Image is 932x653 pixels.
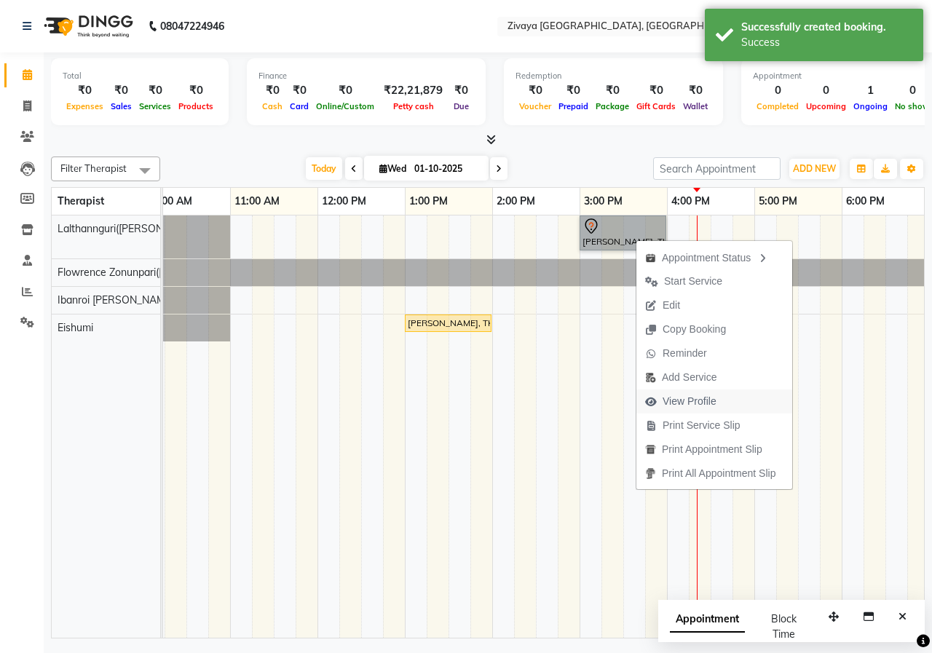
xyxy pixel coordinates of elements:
[580,191,626,212] a: 3:00 PM
[286,101,312,111] span: Card
[516,101,555,111] span: Voucher
[58,194,104,207] span: Therapist
[63,82,107,99] div: ₹0
[107,82,135,99] div: ₹0
[663,322,726,337] span: Copy Booking
[318,191,370,212] a: 12:00 PM
[406,191,451,212] a: 1:00 PM
[850,82,891,99] div: 1
[645,444,656,455] img: printapt.png
[493,191,539,212] a: 2:00 PM
[662,442,762,457] span: Print Appointment Slip
[802,101,850,111] span: Upcoming
[312,101,378,111] span: Online/Custom
[663,418,741,433] span: Print Service Slip
[107,101,135,111] span: Sales
[645,468,656,479] img: printall.png
[555,101,592,111] span: Prepaid
[58,266,243,279] span: Flowrence Zonunpari([PERSON_NAME])
[663,394,716,409] span: View Profile
[664,274,722,289] span: Start Service
[231,191,283,212] a: 11:00 AM
[653,157,781,180] input: Search Appointment
[555,82,592,99] div: ₹0
[160,6,224,47] b: 08047224946
[378,82,449,99] div: ₹22,21,879
[406,317,490,330] div: [PERSON_NAME], TK01, 01:00 PM-02:00 PM, Javanese Pampering - 60 Mins
[802,82,850,99] div: 0
[516,82,555,99] div: ₹0
[633,101,679,111] span: Gift Cards
[312,82,378,99] div: ₹0
[58,222,203,235] span: Lalthannguri([PERSON_NAME])
[645,253,656,264] img: apt_status.png
[449,82,474,99] div: ₹0
[135,101,175,111] span: Services
[37,6,137,47] img: logo
[175,82,217,99] div: ₹0
[58,293,174,306] span: Ibanroi [PERSON_NAME]
[516,70,711,82] div: Redemption
[741,35,912,50] div: Success
[306,157,342,180] span: Today
[633,82,679,99] div: ₹0
[755,191,801,212] a: 5:00 PM
[63,101,107,111] span: Expenses
[850,101,891,111] span: Ongoing
[175,101,217,111] span: Products
[753,82,802,99] div: 0
[258,82,286,99] div: ₹0
[771,612,797,641] span: Block Time
[450,101,473,111] span: Due
[753,101,802,111] span: Completed
[63,70,217,82] div: Total
[679,101,711,111] span: Wallet
[645,372,656,383] img: add-service.png
[789,159,840,179] button: ADD NEW
[668,191,714,212] a: 4:00 PM
[390,101,438,111] span: Petty cash
[892,606,913,628] button: Close
[842,191,888,212] a: 6:00 PM
[410,158,483,180] input: 2025-10-01
[60,162,127,174] span: Filter Therapist
[679,82,711,99] div: ₹0
[592,101,633,111] span: Package
[58,321,93,334] span: Eishumi
[670,606,745,633] span: Appointment
[662,466,775,481] span: Print All Appointment Slip
[135,82,175,99] div: ₹0
[143,191,196,212] a: 10:00 AM
[793,163,836,174] span: ADD NEW
[662,370,716,385] span: Add Service
[592,82,633,99] div: ₹0
[741,20,912,35] div: Successfully created booking.
[663,298,680,313] span: Edit
[663,346,707,361] span: Reminder
[286,82,312,99] div: ₹0
[258,70,474,82] div: Finance
[636,245,792,269] div: Appointment Status
[258,101,286,111] span: Cash
[376,163,410,174] span: Wed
